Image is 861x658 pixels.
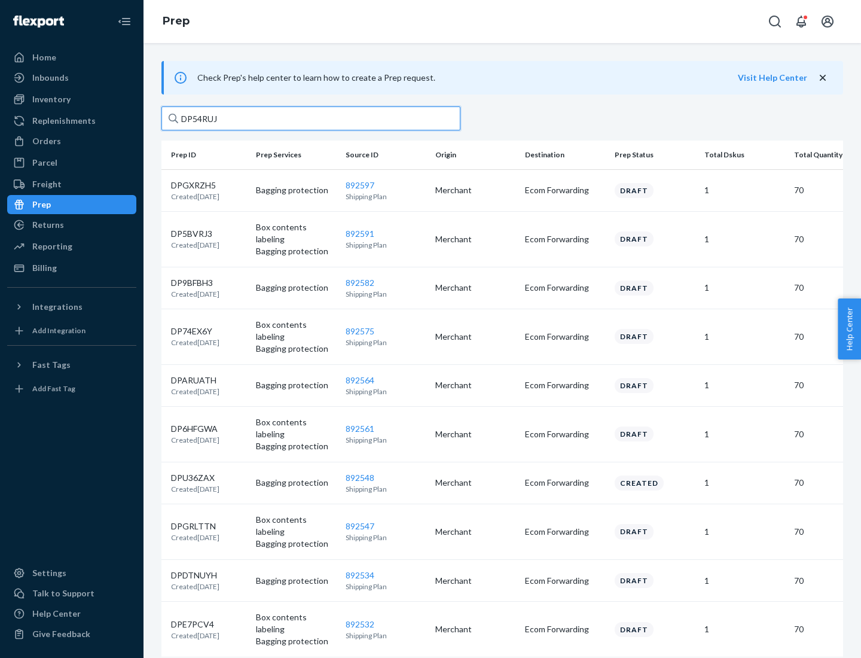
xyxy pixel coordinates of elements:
[700,141,789,169] th: Total Dskus
[32,178,62,190] div: Freight
[13,16,64,28] img: Flexport logo
[346,229,374,239] a: 892591
[615,281,654,296] div: Draft
[256,575,336,587] p: Bagging protection
[171,472,219,484] p: DPU36ZAX
[525,477,605,489] p: Ecom Forwarding
[7,215,136,234] a: Returns
[817,72,829,84] button: close
[256,319,336,343] p: Box contents labeling
[7,175,136,194] a: Freight
[704,282,784,294] p: 1
[197,72,435,83] span: Check Prep's help center to learn how to create a Prep request.
[7,90,136,109] a: Inventory
[153,4,199,39] ol: breadcrumbs
[838,298,861,360] button: Help Center
[435,575,515,587] p: Merchant
[171,179,219,191] p: DPGXRZH5
[32,135,61,147] div: Orders
[161,141,251,169] th: Prep ID
[346,278,374,288] a: 892582
[525,526,605,538] p: Ecom Forwarding
[346,570,374,580] a: 892534
[738,72,807,84] button: Visit Help Center
[171,325,219,337] p: DP74EX6Y
[171,569,219,581] p: DPDTNUYH
[256,379,336,391] p: Bagging protection
[32,325,86,336] div: Add Integration
[763,10,787,33] button: Open Search Box
[7,297,136,316] button: Integrations
[171,484,219,494] p: Created [DATE]
[256,184,336,196] p: Bagging protection
[346,191,426,202] p: Shipping Plan
[346,386,426,397] p: Shipping Plan
[615,427,654,441] div: Draft
[171,337,219,348] p: Created [DATE]
[704,526,784,538] p: 1
[346,630,426,641] p: Shipping Plan
[7,195,136,214] a: Prep
[704,575,784,587] p: 1
[435,233,515,245] p: Merchant
[789,10,813,33] button: Open notifications
[346,581,426,592] p: Shipping Plan
[32,72,69,84] div: Inbounds
[435,526,515,538] p: Merchant
[615,231,654,246] div: Draft
[704,477,784,489] p: 1
[256,635,336,647] p: Bagging protection
[525,428,605,440] p: Ecom Forwarding
[7,153,136,172] a: Parcel
[256,245,336,257] p: Bagging protection
[171,289,219,299] p: Created [DATE]
[256,538,336,550] p: Bagging protection
[256,282,336,294] p: Bagging protection
[112,10,136,33] button: Close Navigation
[256,343,336,355] p: Bagging protection
[7,604,136,623] a: Help Center
[346,473,374,483] a: 892548
[346,326,374,336] a: 892575
[32,219,64,231] div: Returns
[435,282,515,294] p: Merchant
[32,383,75,394] div: Add Fast Tag
[256,611,336,635] p: Box contents labeling
[520,141,610,169] th: Destination
[704,331,784,343] p: 1
[171,277,219,289] p: DP9BFBH3
[32,301,83,313] div: Integrations
[7,237,136,256] a: Reporting
[610,141,700,169] th: Prep Status
[525,575,605,587] p: Ecom Forwarding
[704,428,784,440] p: 1
[615,329,654,344] div: Draft
[171,228,219,240] p: DP5BVRJ3
[346,337,426,348] p: Shipping Plan
[7,321,136,340] a: Add Integration
[171,191,219,202] p: Created [DATE]
[171,435,219,445] p: Created [DATE]
[32,359,71,371] div: Fast Tags
[32,115,96,127] div: Replenishments
[171,374,219,386] p: DPARUATH
[704,623,784,635] p: 1
[346,619,374,629] a: 892532
[704,233,784,245] p: 1
[171,423,219,435] p: DP6HFGWA
[525,233,605,245] p: Ecom Forwarding
[615,476,664,491] div: Created
[256,416,336,440] p: Box contents labeling
[435,331,515,343] p: Merchant
[171,240,219,250] p: Created [DATE]
[7,258,136,278] a: Billing
[32,567,66,579] div: Settings
[435,184,515,196] p: Merchant
[430,141,520,169] th: Origin
[161,106,460,130] input: Search prep jobs
[341,141,430,169] th: Source ID
[32,199,51,211] div: Prep
[615,622,654,637] div: Draft
[346,289,426,299] p: Shipping Plan
[816,10,839,33] button: Open account menu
